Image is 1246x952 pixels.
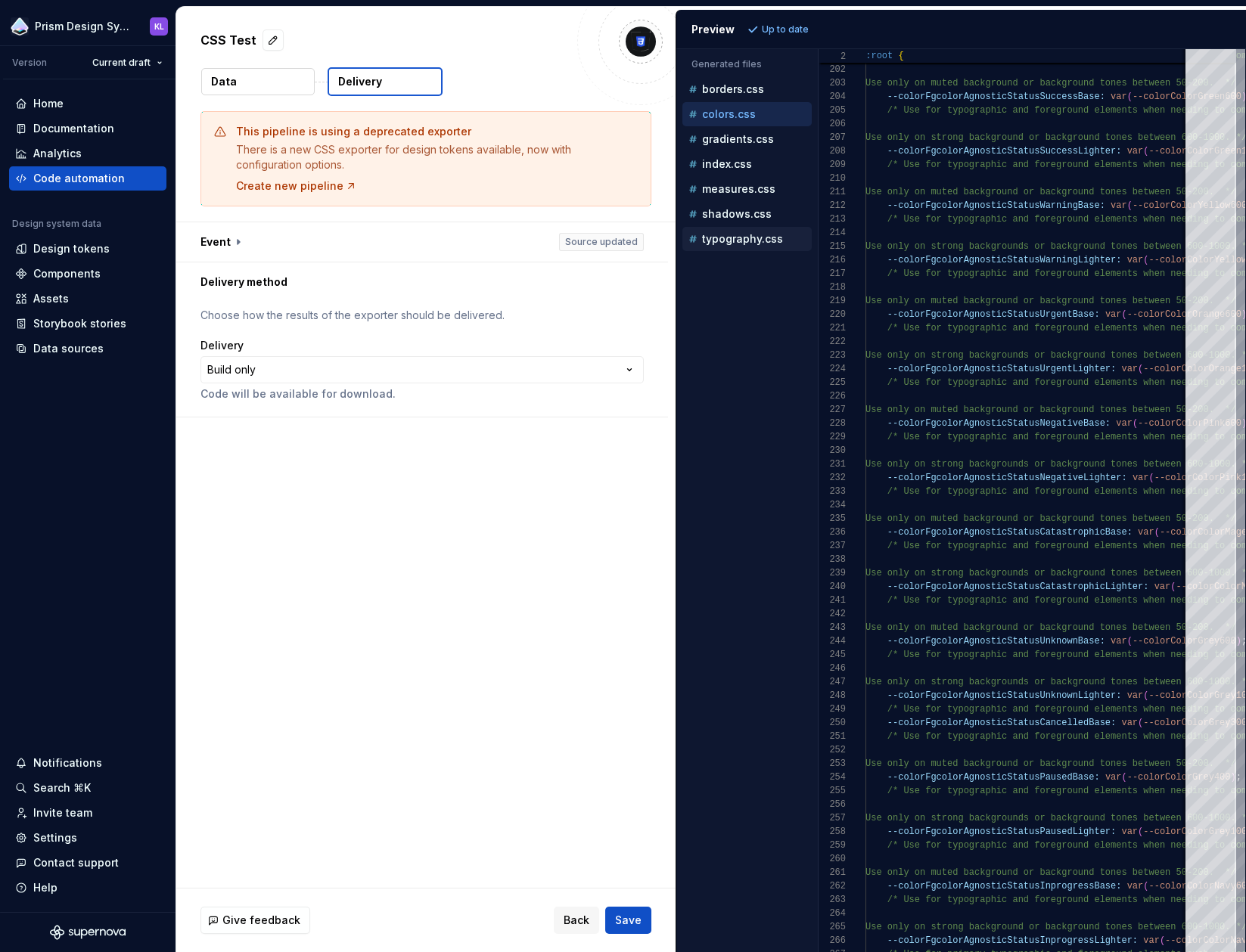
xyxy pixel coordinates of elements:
span: ( [1122,772,1127,783]
div: 213 [819,212,846,226]
span: ( [1127,200,1133,211]
div: 235 [819,512,846,526]
p: shadows.css [702,208,772,220]
div: 253 [819,757,846,771]
div: 217 [819,267,846,281]
div: 236 [819,526,846,539]
button: Help [9,876,166,900]
span: var [1105,772,1122,783]
a: Code automation [9,166,166,191]
span: var [1154,581,1171,592]
button: Current draft [85,52,169,73]
div: 257 [819,811,846,825]
span: Save [615,913,642,928]
span: es between 50-200. */ [1117,867,1236,878]
span: es between 50-200. */ [1117,187,1236,197]
span: var [1111,200,1127,211]
div: 216 [819,253,846,267]
span: --colorColorGreen600 [1133,91,1241,102]
div: 250 [819,716,846,730]
span: var [1127,881,1144,892]
div: 204 [819,90,846,104]
span: es between 50-200. */ [1117,405,1236,415]
div: 232 [819,471,846,485]
span: es between 50-200. */ [1117,513,1236,524]
div: 262 [819,879,846,893]
div: Documentation [33,121,114,136]
div: 212 [819,199,846,212]
button: Contact support [9,851,166,875]
p: Data [211,74,237,89]
div: 233 [819,485,846,498]
span: es between 50-200. */ [1117,758,1236,769]
div: 229 [819,430,846,444]
span: --colorFgcolorAgnosticStatusUnknownBase: [887,636,1105,647]
span: /* Use for typographic and foreground elements whe [887,105,1160,116]
span: ( [1144,255,1149,265]
span: 2 [819,50,846,64]
p: measures.css [702,183,775,195]
div: 255 [819,784,846,798]
button: Delivery [328,67,443,96]
div: 254 [819,771,846,784]
span: Use only on strong backgrounds or background t [865,459,1116,470]
span: Use only on strong backgrounds or background t [865,241,1116,252]
div: 203 [819,76,846,90]
div: Assets [33,291,69,306]
span: Use only on strong backgrounds or background t [865,568,1116,578]
span: --colorFgcolorAgnosticStatusPausedBase: [887,772,1100,783]
p: index.css [702,158,752,170]
div: 259 [819,839,846,852]
div: 230 [819,444,846,457]
span: es between 50-200. */ [1117,622,1236,633]
span: Use only on muted background or background ton [865,187,1116,197]
span: Back [564,913,589,928]
div: Help [33,880,57,895]
span: var [1127,255,1144,265]
button: Data [201,68,315,95]
div: 205 [819,104,846,117]
span: Use only on muted background or background ton [865,622,1116,633]
div: 260 [819,852,846,866]
span: Use only on muted background or background ton [865,296,1116,306]
div: 242 [819,607,846,621]
span: ( [1160,935,1165,946]
span: ( [1144,690,1149,701]
div: 206 [819,117,846,131]
p: Choose how the results of the exporter should be delivered. [200,308,644,323]
span: var [1105,309,1122,320]
a: Analytics [9,141,166,166]
div: 264 [819,907,846,920]
div: 261 [819,866,846,879]
span: Give feedback [222,913,300,928]
div: 224 [819,362,846,376]
span: ( [1127,91,1133,102]
div: Invite team [33,805,92,820]
span: ( [1122,309,1127,320]
div: 244 [819,634,846,648]
div: 247 [819,675,846,689]
span: ( [1133,418,1138,429]
span: ( [1154,527,1160,538]
label: Delivery [200,338,244,353]
span: var [1122,826,1139,837]
span: --colorColorGrey400 [1127,772,1231,783]
span: /* Use for typographic and foreground elements whe [887,786,1160,796]
div: KL [154,20,164,33]
span: ( [1138,826,1143,837]
span: /* Use for typographic and foreground elements whe [887,160,1160,170]
p: borders.css [702,83,764,95]
span: Use only on strong background or background to [865,922,1116,932]
p: CSS Test [200,31,256,49]
a: Home [9,91,166,116]
span: --colorFgcolorAgnosticStatusInprogressBase: [887,881,1122,892]
span: --colorFgcolorAgnosticStatusCancelledBase: [887,718,1116,728]
span: ( [1149,473,1154,483]
span: ( [1144,881,1149,892]
span: var [1133,473,1149,483]
div: Code automation [33,171,125,186]
span: /* Use for typographic and foreground elements whe [887,840,1160,851]
div: Notifications [33,755,102,771]
span: --colorFgcolorAgnosticStatusUnknownLighter: [887,690,1122,701]
span: --colorFgcolorAgnosticStatusUrgentLighter: [887,364,1116,374]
